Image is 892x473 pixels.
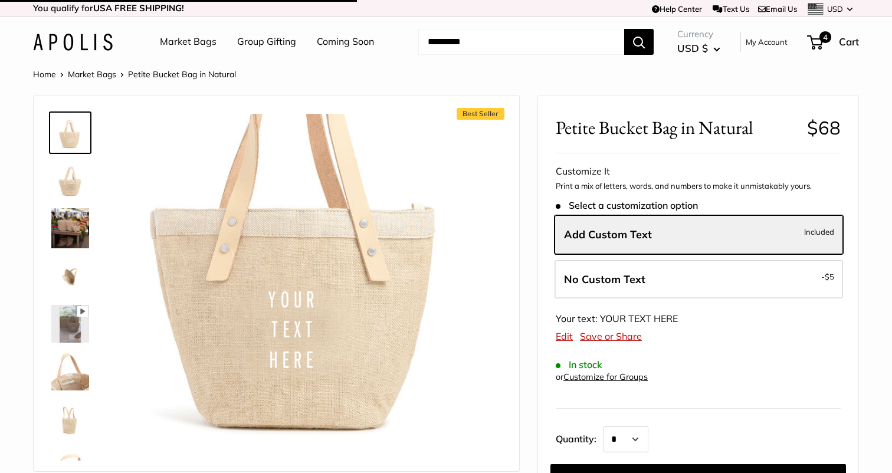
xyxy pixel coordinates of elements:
strong: USA FREE SHIPPING! [93,2,184,14]
a: Petite Bucket Bag in Natural [49,159,91,201]
span: - [821,270,834,284]
span: In stock [556,359,602,370]
span: No Custom Text [564,272,645,286]
span: Included [804,225,834,239]
label: Quantity: [556,423,604,452]
span: Cart [839,35,859,48]
img: Petite Bucket Bag in Natural [51,161,89,199]
a: Group Gifting [237,33,296,51]
button: Search [624,29,654,55]
a: Petite Bucket Bag in Natural [49,255,91,298]
span: $68 [807,116,841,139]
a: Home [33,69,56,80]
span: Petite Bucket Bag in Natural [556,117,798,139]
input: Search... [418,29,624,55]
span: USD [827,4,843,14]
span: $5 [825,272,834,281]
img: Petite Bucket Bag in Natural [51,352,89,390]
img: Petite Bucket Bag in Natural [51,114,89,152]
p: Print a mix of letters, words, and numbers to make it unmistakably yours. [556,180,841,192]
a: Coming Soon [317,33,374,51]
label: Add Custom Text [555,215,843,254]
label: Leave Blank [555,260,843,299]
span: USD $ [677,42,708,54]
a: Market Bags [68,69,116,80]
img: Petite Bucket Bag in Natural [51,305,89,343]
a: Petite Bucket Bag in Natural [49,398,91,440]
img: Apolis [33,34,113,51]
span: Select a customization option [556,200,698,211]
a: Petite Bucket Bag in Natural [49,206,91,251]
a: 4 Cart [808,32,859,51]
a: Edit [556,330,573,342]
span: Petite Bucket Bag in Natural [128,69,236,80]
img: Petite Bucket Bag in Natural [51,208,89,248]
a: Petite Bucket Bag in Natural [49,111,91,154]
a: Market Bags [160,33,217,51]
a: Text Us [713,4,749,14]
nav: Breadcrumb [33,67,236,82]
img: Petite Bucket Bag in Natural [51,258,89,295]
a: Petite Bucket Bag in Natural [49,303,91,345]
span: 4 [819,31,831,43]
button: USD $ [677,39,720,58]
a: Customize for Groups [563,372,648,382]
div: or [556,369,648,385]
a: Email Us [758,4,797,14]
div: Customize It [556,163,841,180]
span: Best Seller [457,108,504,120]
a: My Account [746,35,788,49]
span: Add Custom Text [564,228,652,241]
img: Petite Bucket Bag in Natural [51,400,89,438]
span: Your text: YOUR TEXT HERE [556,313,678,324]
a: Save or Share [580,330,642,342]
a: Petite Bucket Bag in Natural [49,350,91,392]
img: customizer-prod [128,114,454,439]
span: Currency [677,26,720,42]
a: Help Center [652,4,702,14]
